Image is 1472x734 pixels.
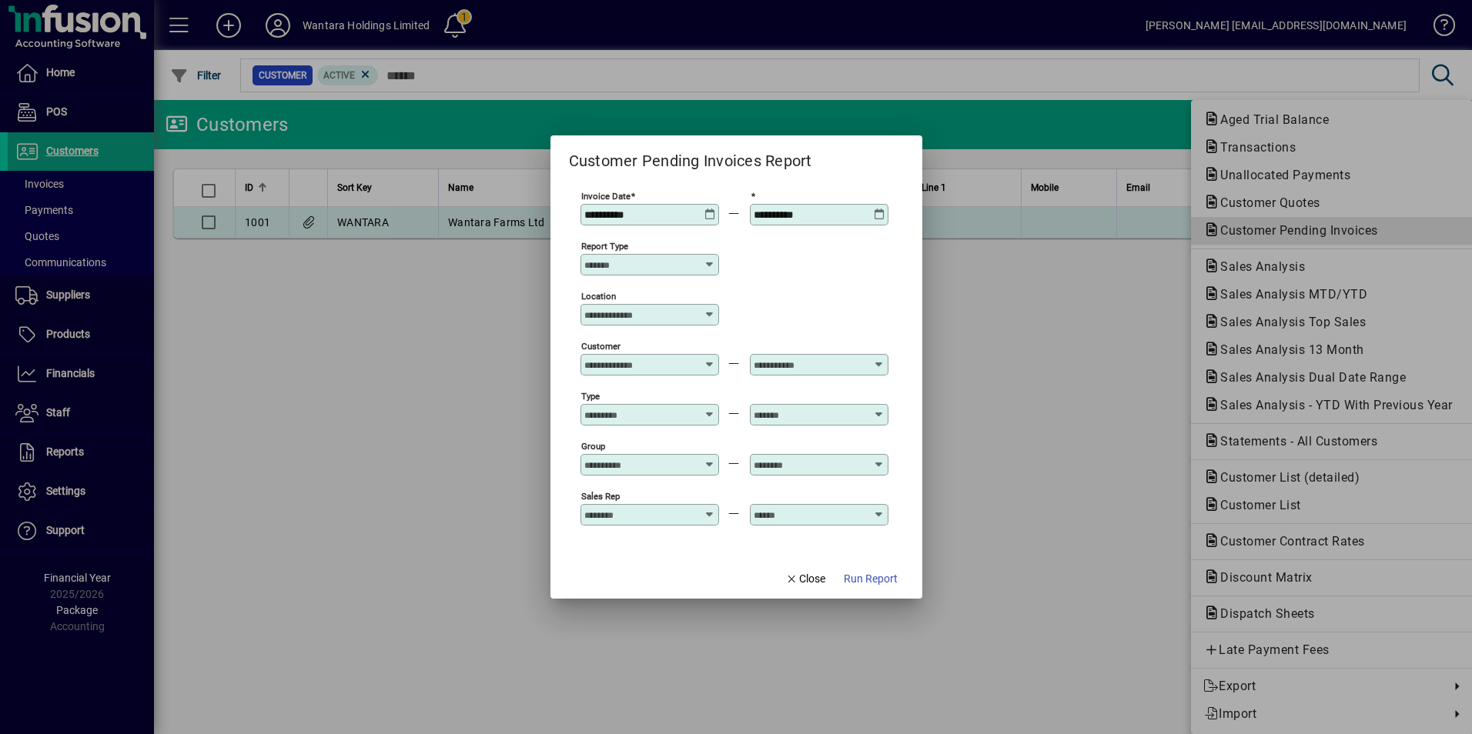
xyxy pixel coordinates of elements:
mat-label: Invoice Date [581,191,631,202]
h2: Customer Pending Invoices Report [550,135,831,173]
mat-label: Customer [581,341,621,352]
mat-label: Location [581,291,616,302]
button: Run Report [838,565,904,592]
mat-label: Report type [581,241,628,252]
span: Close [785,571,825,587]
button: Close [779,565,831,592]
mat-label: Group [581,441,605,452]
span: Run Report [844,571,898,587]
mat-label: Sales Rep [581,491,620,502]
mat-label: Type [581,391,600,402]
